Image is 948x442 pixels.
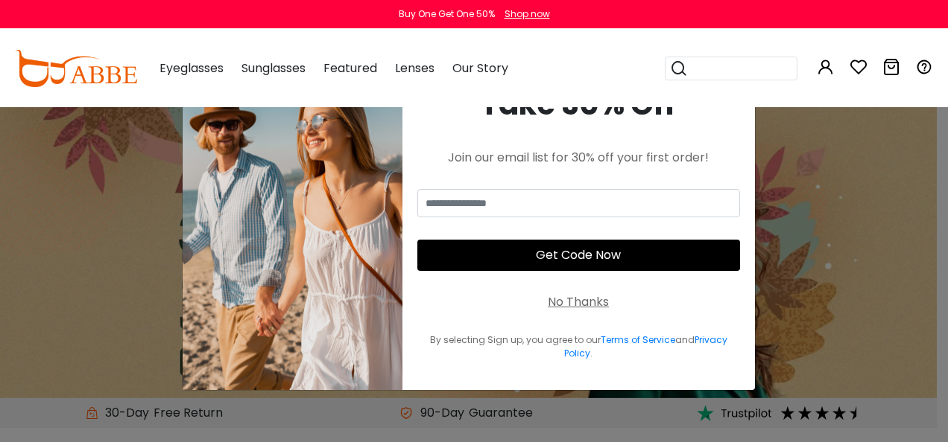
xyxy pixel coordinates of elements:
div: By selecting Sign up, you agree to our and . [417,333,740,360]
span: Sunglasses [241,60,306,77]
a: Shop now [497,7,550,20]
span: Eyeglasses [159,60,224,77]
img: welcome [183,52,402,390]
a: Terms of Service [601,333,675,346]
button: Get Code Now [417,240,740,271]
div: Buy One Get One 50% [399,7,495,21]
span: Featured [323,60,377,77]
a: Privacy Policy [564,333,727,359]
div: Join our email list for 30% off your first order! [417,149,740,167]
img: abbeglasses.com [15,50,137,87]
div: No Thanks [548,293,609,311]
div: Shop now [505,7,550,21]
span: Lenses [395,60,434,77]
span: Our Story [452,60,508,77]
